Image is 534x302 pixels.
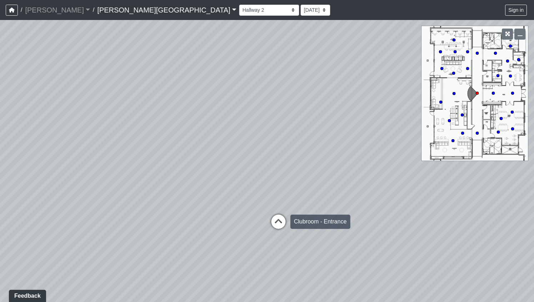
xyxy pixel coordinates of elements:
span: / [18,3,25,17]
button: Sign in [505,5,527,16]
a: [PERSON_NAME] [25,3,90,17]
iframe: Ybug feedback widget [5,288,50,302]
div: Clubroom - Entrance [290,215,350,229]
span: / [90,3,97,17]
a: [PERSON_NAME][GEOGRAPHIC_DATA] [97,3,236,17]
